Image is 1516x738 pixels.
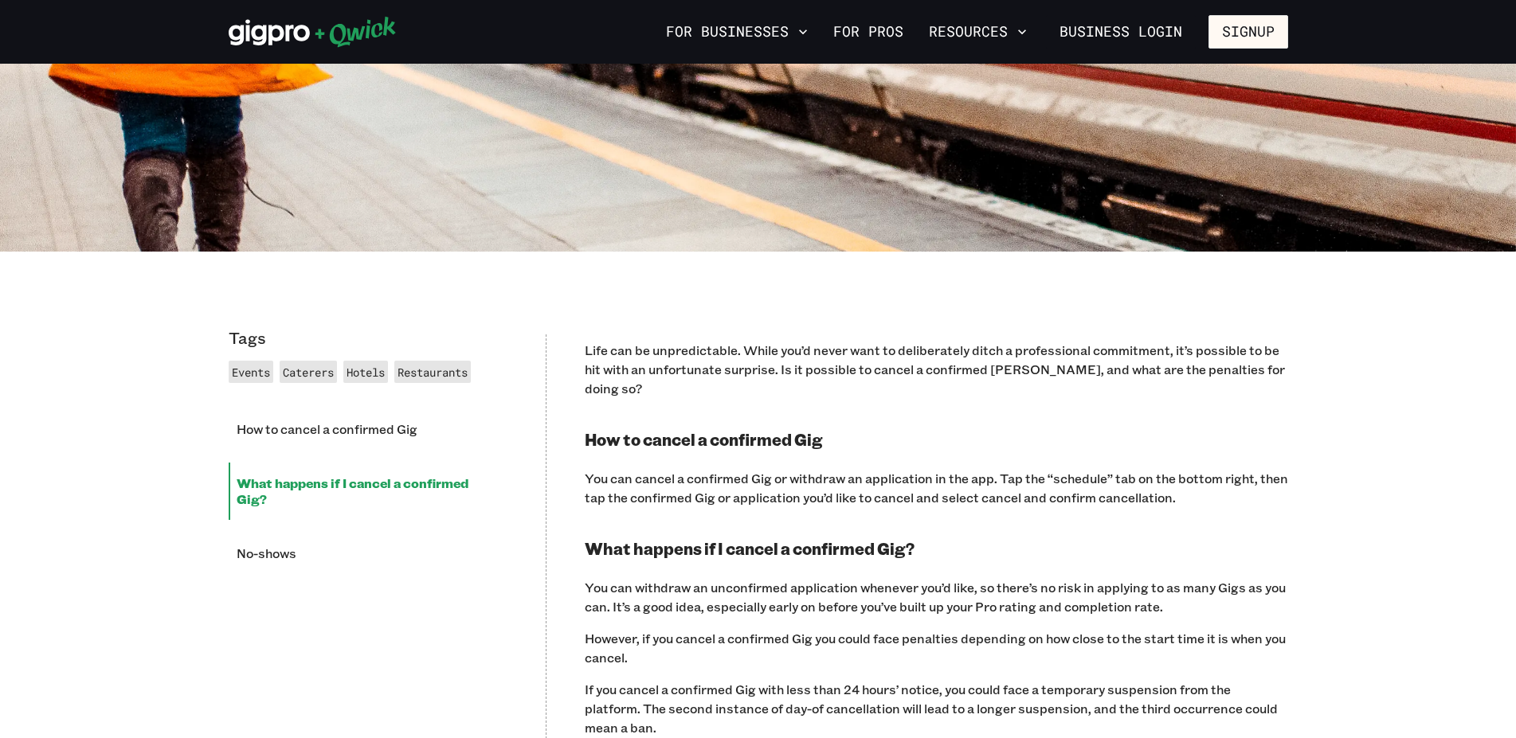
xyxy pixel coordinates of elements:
[283,365,334,380] span: Caterers
[585,469,1288,507] p: You can cancel a confirmed Gig or withdraw an application in the app. Tap the “schedule” tab on t...
[1046,15,1196,49] a: Business Login
[585,680,1288,737] p: If you cancel a confirmed Gig with less than 24 hours’ notice, you could face a temporary suspens...
[585,341,1288,398] p: Life can be unpredictable. While you’d never want to deliberately ditch a professional commitment...
[229,328,507,348] p: Tags
[1208,15,1288,49] button: Signup
[229,408,507,450] li: How to cancel a confirmed Gig
[660,18,814,45] button: For Businesses
[923,18,1033,45] button: Resources
[585,578,1288,616] p: You can withdraw an unconfirmed application whenever you’d like, so there’s no risk in applying t...
[398,365,468,380] span: Restaurants
[827,18,910,45] a: For Pros
[229,533,507,574] li: No-shows
[585,430,1288,450] h2: How to cancel a confirmed Gig
[229,463,507,520] li: What happens if I cancel a confirmed Gig?
[347,365,385,380] span: Hotels
[232,365,270,380] span: Events
[585,539,1288,559] h2: What happens if I cancel a confirmed Gig?
[585,629,1288,667] p: However, if you cancel a confirmed Gig you could face penalties depending on how close to the sta...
